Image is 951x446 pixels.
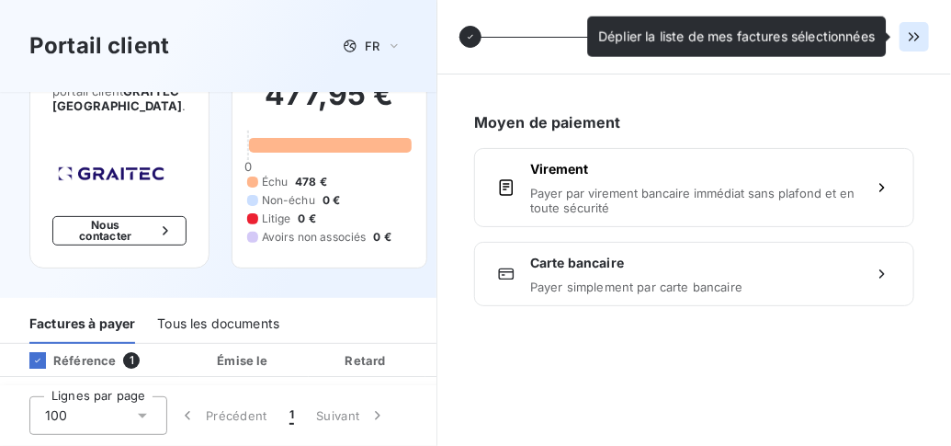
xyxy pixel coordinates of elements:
[289,406,294,425] span: 1
[262,211,291,227] span: Litige
[262,192,315,209] span: Non-échu
[167,396,278,435] button: Précédent
[312,351,423,370] div: Retard
[299,211,316,227] span: 0 €
[52,216,187,246] button: Nous contacter
[52,84,183,113] span: GRAITEC [GEOGRAPHIC_DATA]
[262,229,367,246] span: Avoirs non associés
[474,111,914,133] h6: Moyen de paiement
[295,174,327,190] span: 478 €
[247,76,413,132] h2: 477,95 €
[29,29,169,63] h3: Portail client
[530,254,858,272] span: Carte bancaire
[598,29,875,44] span: Déplier la liste de mes factures sélectionnées
[530,186,858,215] span: Payer par virement bancaire immédiat sans plafond et en toute sécurité
[244,159,252,174] span: 0
[374,229,391,246] span: 0 €
[530,280,858,294] span: Payer simplement par carte bancaire
[429,351,537,370] div: Statut
[530,160,858,178] span: Virement
[15,352,116,369] div: Référence
[123,352,140,369] span: 1
[184,351,304,370] div: Émise le
[262,174,289,190] span: Échu
[305,396,398,435] button: Suivant
[157,305,279,344] div: Tous les documents
[365,39,379,53] span: FR
[323,192,340,209] span: 0 €
[45,406,67,425] span: 100
[29,305,135,344] div: Factures à payer
[52,161,170,187] img: Company logo
[278,396,305,435] button: 1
